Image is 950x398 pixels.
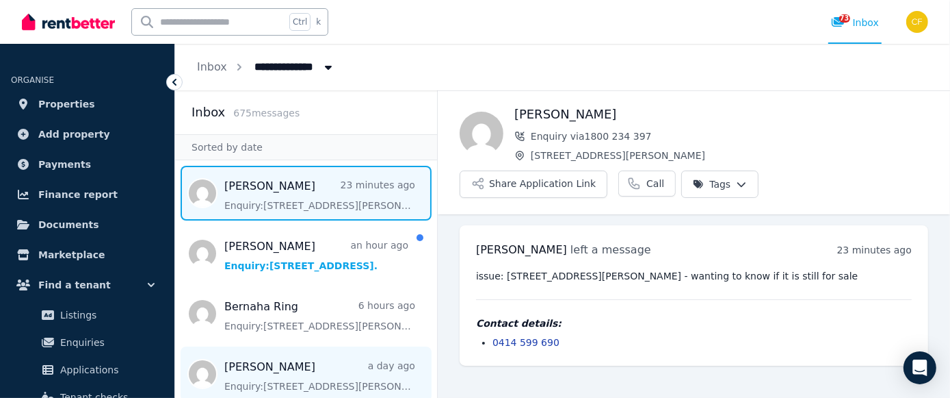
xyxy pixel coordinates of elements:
[316,16,321,27] span: k
[60,334,153,351] span: Enquiries
[476,269,912,283] pre: issue: [STREET_ADDRESS][PERSON_NAME] - wanting to know if it is still for sale
[38,126,110,142] span: Add property
[224,299,415,333] a: Bernaha Ring6 hours agoEnquiry:[STREET_ADDRESS][PERSON_NAME].
[618,171,676,197] a: Call
[837,245,912,256] time: 23 minutes ago
[514,105,928,124] h1: [PERSON_NAME]
[11,241,163,269] a: Marketplace
[175,44,357,90] nav: Breadcrumb
[60,362,153,378] span: Applications
[460,112,503,156] img: Julis
[903,351,936,384] div: Open Intercom Messenger
[38,277,111,293] span: Find a tenant
[11,75,54,85] span: ORGANISE
[224,238,408,273] a: [PERSON_NAME]an hour agoEnquiry:[STREET_ADDRESS].
[22,12,115,32] img: RentBetter
[831,16,879,29] div: Inbox
[38,247,105,263] span: Marketplace
[224,359,415,393] a: [PERSON_NAME]a day agoEnquiry:[STREET_ADDRESS][PERSON_NAME].
[11,271,163,299] button: Find a tenant
[11,181,163,208] a: Finance report
[38,216,99,233] span: Documents
[11,151,163,178] a: Payments
[11,121,163,148] a: Add property
[233,108,300,119] span: 675 message s
[16,329,158,356] a: Enquiries
[11,211,163,238] a: Documents
[175,134,437,160] div: Sorted by date
[16,301,158,329] a: Listings
[492,337,559,348] a: 0414 599 690
[11,90,163,118] a: Properties
[289,13,311,31] span: Ctrl
[192,103,225,122] h2: Inbox
[38,96,95,112] span: Properties
[693,177,730,191] span: Tags
[476,243,567,256] span: [PERSON_NAME]
[16,356,158,384] a: Applications
[224,178,415,212] a: [PERSON_NAME]23 minutes agoEnquiry:[STREET_ADDRESS][PERSON_NAME].
[476,316,912,330] h4: Contact details:
[531,149,928,162] span: [STREET_ADDRESS][PERSON_NAME]
[839,14,850,23] span: 73
[460,171,607,198] button: Share Application Link
[38,156,91,173] span: Payments
[38,186,118,203] span: Finance report
[681,171,758,198] button: Tags
[60,307,153,323] span: Listings
[906,11,928,33] img: Christos Fassoulidis
[197,60,227,73] a: Inbox
[646,177,664,190] span: Call
[531,129,928,143] span: Enquiry via 1800 234 397
[570,243,651,256] span: left a message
